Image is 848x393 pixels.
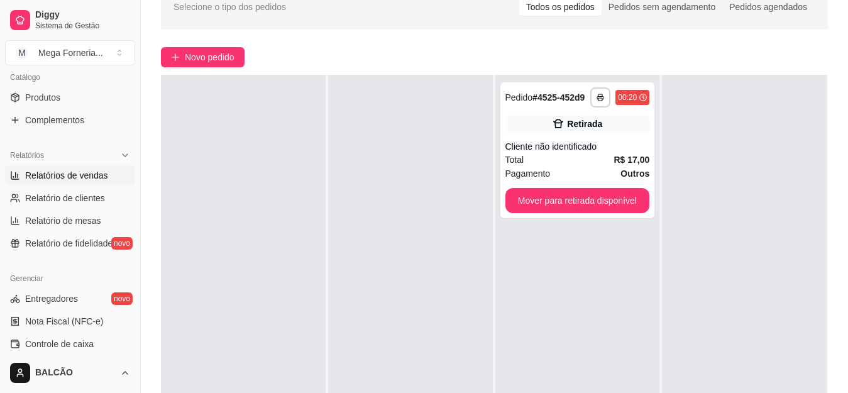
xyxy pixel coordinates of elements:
[614,155,649,165] strong: R$ 17,00
[5,358,135,388] button: BALCÃO
[161,47,245,67] button: Novo pedido
[25,114,84,126] span: Complementos
[171,53,180,62] span: plus
[38,47,103,59] div: Mega Forneria ...
[25,292,78,305] span: Entregadores
[25,169,108,182] span: Relatórios de vendas
[5,110,135,130] a: Complementos
[505,140,650,153] div: Cliente não identificado
[505,167,551,180] span: Pagamento
[185,50,234,64] span: Novo pedido
[5,87,135,108] a: Produtos
[16,47,28,59] span: M
[5,233,135,253] a: Relatório de fidelidadenovo
[620,169,649,179] strong: Outros
[532,92,585,102] strong: # 4525-452d9
[5,40,135,65] button: Select a team
[5,165,135,185] a: Relatórios de vendas
[5,188,135,208] a: Relatório de clientes
[35,367,115,379] span: BALCÃO
[505,92,533,102] span: Pedido
[5,268,135,289] div: Gerenciar
[505,188,650,213] button: Mover para retirada disponível
[25,91,60,104] span: Produtos
[567,118,602,130] div: Retirada
[25,237,113,250] span: Relatório de fidelidade
[10,150,44,160] span: Relatórios
[35,9,130,21] span: Diggy
[5,289,135,309] a: Entregadoresnovo
[5,334,135,354] a: Controle de caixa
[5,311,135,331] a: Nota Fiscal (NFC-e)
[5,67,135,87] div: Catálogo
[5,211,135,231] a: Relatório de mesas
[25,214,101,227] span: Relatório de mesas
[5,5,135,35] a: DiggySistema de Gestão
[25,192,105,204] span: Relatório de clientes
[35,21,130,31] span: Sistema de Gestão
[25,315,103,328] span: Nota Fiscal (NFC-e)
[25,338,94,350] span: Controle de caixa
[618,92,637,102] div: 00:20
[505,153,524,167] span: Total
